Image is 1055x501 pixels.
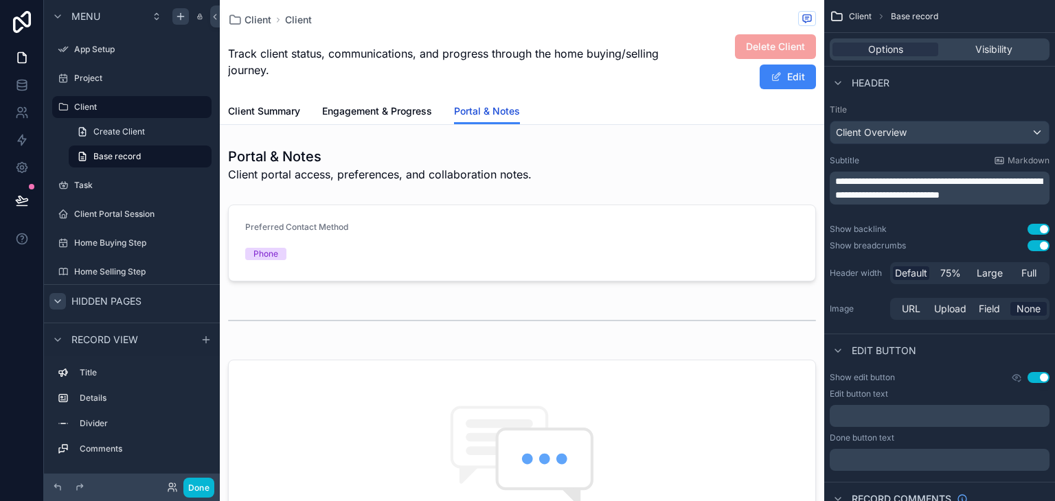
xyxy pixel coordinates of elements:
label: Show edit button [830,372,895,383]
div: scrollable content [830,172,1050,205]
a: Client [285,13,312,27]
label: Image [830,303,885,314]
span: Base record [891,11,938,22]
a: Create Client [69,121,212,143]
a: Home Buying Step [52,232,212,254]
span: Visibility [975,43,1012,56]
button: Client Overview [830,121,1050,144]
label: Home Selling Step [74,266,209,277]
a: Markdown [994,155,1050,166]
span: Create Client [93,126,145,137]
span: Header [852,76,889,90]
label: Edit button text [830,388,888,399]
label: Client [74,102,203,113]
label: Subtitle [830,155,859,166]
span: URL [902,302,920,316]
span: Engagement & Progress [322,104,432,118]
div: Show breadcrumbs [830,240,906,251]
label: App Setup [74,44,209,55]
div: scrollable content [830,449,1050,471]
label: Title [80,367,206,378]
span: Client Overview [836,126,907,139]
span: Large [977,266,1003,280]
label: Home Buying Step [74,237,209,248]
a: Engagement & Progress [322,99,432,126]
span: 75% [940,266,961,280]
a: My Profile [52,321,212,343]
button: Done [183,478,214,498]
label: Client Portal Session [74,209,209,220]
label: Done button text [830,432,894,443]
span: Record view [71,333,138,347]
span: Hidden pages [71,294,141,308]
span: Menu [71,10,100,23]
a: Home Selling Step [52,261,212,283]
span: Default [895,266,927,280]
span: Portal & Notes [454,104,520,118]
label: Project [74,73,209,84]
a: Project [52,67,212,89]
a: Client Portal Session [52,203,212,225]
span: Edit button [852,344,916,358]
a: Client [52,96,212,118]
a: Base record [69,145,212,167]
span: Options [868,43,903,56]
span: Full [1021,266,1036,280]
div: scrollable content [830,405,1050,427]
a: Client [228,13,271,27]
span: None [1017,302,1041,316]
span: Client [849,11,872,22]
a: App Setup [52,38,212,60]
button: Edit [760,65,816,89]
span: Track client status, communications, and progress through the home buying/selling journey. [228,45,672,78]
div: scrollable content [44,356,220,474]
label: Task [74,180,209,191]
a: Portal & Notes [454,99,520,125]
span: Client [245,13,271,27]
label: Comments [80,443,206,454]
span: Upload [934,302,966,316]
a: Task [52,174,212,196]
span: Markdown [1008,155,1050,166]
label: Details [80,393,206,404]
div: Show backlink [830,224,887,235]
label: Title [830,104,1050,115]
span: Base record [93,151,141,162]
label: Header width [830,268,885,279]
span: Client Summary [228,104,300,118]
a: Client Summary [228,99,300,126]
label: Divider [80,418,206,429]
span: Field [979,302,1000,316]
